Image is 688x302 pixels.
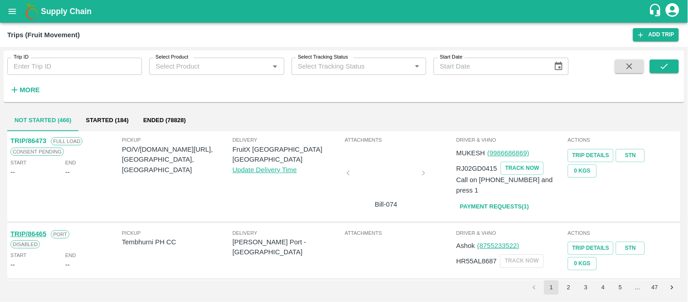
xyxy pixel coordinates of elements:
button: Go to page 47 [648,280,662,295]
span: Actions [568,136,678,144]
button: TRACK NOW [501,162,544,175]
p: [PERSON_NAME] Port - [GEOGRAPHIC_DATA] [233,237,343,257]
a: TRIP/86465 [10,230,46,238]
p: FruitX [GEOGRAPHIC_DATA] [GEOGRAPHIC_DATA] [233,144,343,165]
div: -- [65,260,70,270]
a: (9986686869) [488,149,529,157]
button: page 1 [544,280,559,295]
a: Trip Details [568,242,614,255]
a: (8755233522) [478,242,519,249]
span: Pickup [122,136,233,144]
span: MUKESH [456,149,485,157]
input: Enter Trip ID [7,58,142,75]
span: Attachments [345,229,454,237]
label: Trip ID [14,54,29,61]
a: Update Delivery Time [233,166,297,173]
a: Add Trip [633,28,679,41]
p: RJ02GD0415 [456,163,497,173]
button: Go to page 5 [613,280,628,295]
div: -- [10,167,15,177]
div: Trips (Fruit Movement) [7,29,80,41]
span: Delivery [233,136,343,144]
span: Ashok [456,242,475,249]
button: Choose date [550,58,567,75]
label: Select Product [156,54,188,61]
div: -- [10,260,15,270]
span: End [65,251,76,259]
span: Start [10,251,26,259]
span: Pickup [122,229,233,237]
button: Not Started (466) [7,109,78,131]
button: 0 Kgs [568,164,597,178]
button: Go to next page [665,280,679,295]
b: Supply Chain [41,7,92,16]
button: Open [411,60,423,72]
div: … [630,283,645,292]
span: End [65,158,76,167]
p: PO/V/[DOMAIN_NAME][URL], [GEOGRAPHIC_DATA], [GEOGRAPHIC_DATA] [122,144,233,175]
p: HR55AL8687 [456,256,497,266]
span: Driver & VHNo [456,136,566,144]
button: open drawer [2,1,23,22]
button: Go to page 3 [579,280,593,295]
a: Trip Details [568,149,614,162]
span: Port [51,230,69,238]
span: Actions [568,229,678,237]
div: customer-support [649,3,664,20]
span: Consent Pending [10,148,64,156]
div: account of current user [664,2,681,21]
span: Attachments [345,136,454,144]
img: logo [23,2,41,20]
span: Start [10,158,26,167]
p: TRIP/86473 [10,136,46,146]
p: Call on [PHONE_NUMBER] and press 1 [456,175,566,195]
button: Go to page 2 [561,280,576,295]
p: Tembhurni PH CC [122,237,233,247]
input: Select Product [152,60,266,72]
button: Open [269,60,281,72]
div: -- [65,167,70,177]
a: STN [616,242,645,255]
label: Start Date [440,54,463,61]
a: Supply Chain [41,5,649,18]
span: Disabled [10,240,40,248]
button: 0 Kgs [568,257,597,270]
label: Select Tracking Status [298,54,348,61]
p: Bill-074 [352,199,420,209]
button: Ended (78828) [136,109,193,131]
nav: pagination navigation [526,280,681,295]
a: Payment Requests(1) [456,199,532,215]
button: More [7,82,42,98]
a: STN [616,149,645,162]
span: Full Load [51,137,83,145]
input: Start Date [434,58,546,75]
strong: More [20,86,40,94]
button: Go to page 4 [596,280,610,295]
span: Delivery [233,229,343,237]
button: Started (184) [78,109,136,131]
input: Select Tracking Status [294,60,397,72]
span: Driver & VHNo [456,229,566,237]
